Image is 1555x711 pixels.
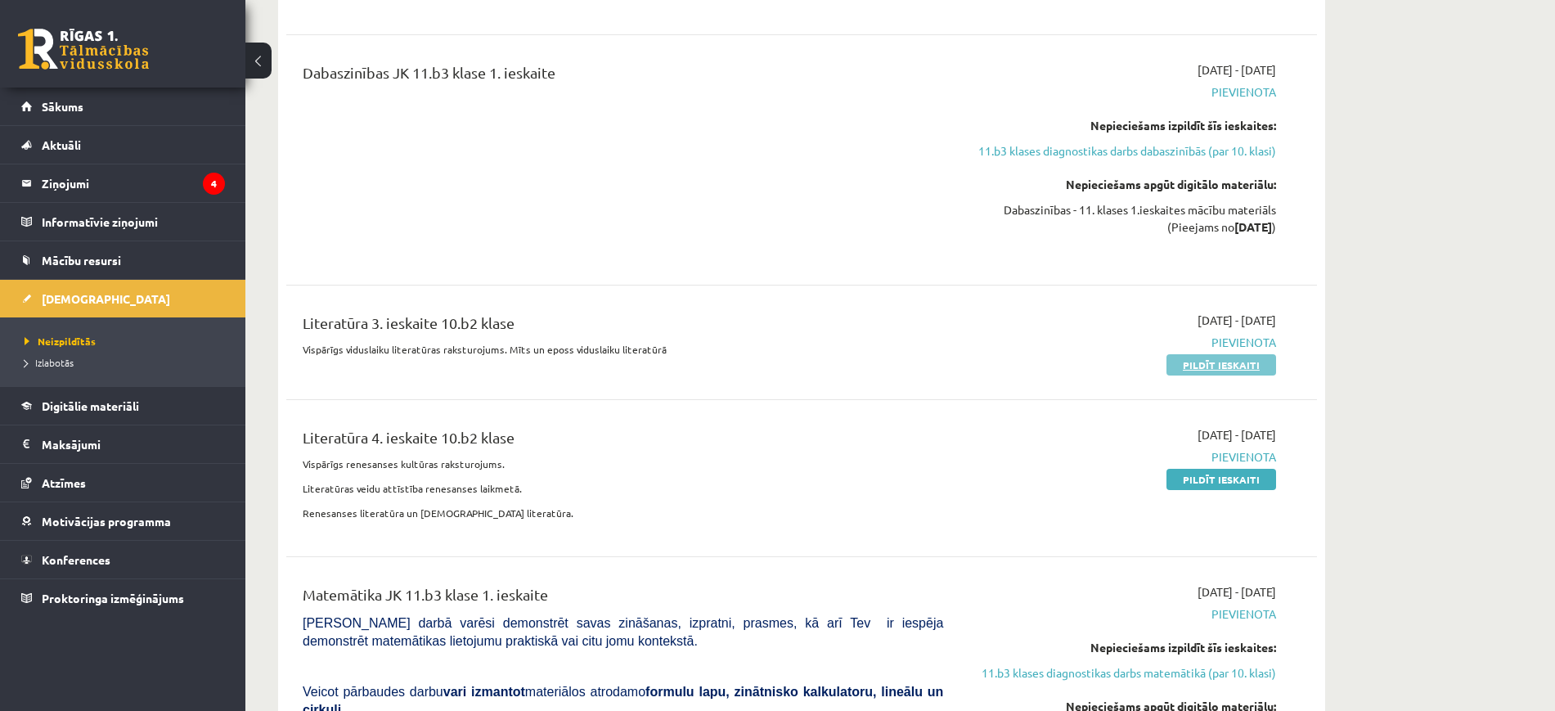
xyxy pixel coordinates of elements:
span: Motivācijas programma [42,514,171,529]
span: Pievienota [968,83,1276,101]
p: Renesanses literatūra un [DEMOGRAPHIC_DATA] literatūra. [303,506,943,520]
div: Nepieciešams izpildīt šīs ieskaites: [968,639,1276,656]
a: Sākums [21,88,225,125]
span: Konferences [42,552,110,567]
legend: Maksājumi [42,425,225,463]
a: Mācību resursi [21,241,225,279]
a: [DEMOGRAPHIC_DATA] [21,280,225,317]
span: Aktuāli [42,137,81,152]
a: Pildīt ieskaiti [1166,354,1276,376]
legend: Ziņojumi [42,164,225,202]
span: Pievienota [968,448,1276,466]
a: Ziņojumi4 [21,164,225,202]
span: Digitālie materiāli [42,398,139,413]
div: Dabaszinības - 11. klases 1.ieskaites mācību materiāls (Pieejams no ) [968,201,1276,236]
span: [DEMOGRAPHIC_DATA] [42,291,170,306]
span: Proktoringa izmēģinājums [42,591,184,605]
span: [DATE] - [DATE] [1198,61,1276,79]
div: Literatūra 3. ieskaite 10.b2 klase [303,312,943,342]
div: Nepieciešams apgūt digitālo materiālu: [968,176,1276,193]
span: Izlabotās [25,356,74,369]
a: Pildīt ieskaiti [1166,469,1276,490]
a: Konferences [21,541,225,578]
span: Mācību resursi [42,253,121,268]
span: Pievienota [968,605,1276,623]
span: [PERSON_NAME] darbā varēsi demonstrēt savas zināšanas, izpratni, prasmes, kā arī Tev ir iespēja d... [303,616,943,648]
div: Nepieciešams izpildīt šīs ieskaites: [968,117,1276,134]
b: vari izmantot [443,685,525,699]
p: Vispārīgs renesanses kultūras raksturojums. [303,457,943,471]
strong: [DATE] [1234,219,1272,234]
legend: Informatīvie ziņojumi [42,203,225,241]
span: Atzīmes [42,475,86,490]
a: 11.b3 klases diagnostikas darbs dabaszinībās (par 10. klasi) [968,142,1276,160]
i: 4 [203,173,225,195]
a: Digitālie materiāli [21,387,225,425]
a: Izlabotās [25,355,229,370]
a: Atzīmes [21,464,225,502]
a: Rīgas 1. Tālmācības vidusskola [18,29,149,70]
div: Literatūra 4. ieskaite 10.b2 klase [303,426,943,457]
span: [DATE] - [DATE] [1198,312,1276,329]
a: Proktoringa izmēģinājums [21,579,225,617]
a: Maksājumi [21,425,225,463]
a: Aktuāli [21,126,225,164]
p: Literatūras veidu attīstība renesanses laikmetā. [303,481,943,496]
a: Neizpildītās [25,334,229,349]
span: Pievienota [968,334,1276,351]
span: [DATE] - [DATE] [1198,426,1276,443]
a: 11.b3 klases diagnostikas darbs matemātikā (par 10. klasi) [968,664,1276,682]
a: Informatīvie ziņojumi [21,203,225,241]
div: Matemātika JK 11.b3 klase 1. ieskaite [303,583,943,614]
span: Sākums [42,99,83,114]
p: Vispārīgs viduslaiku literatūras raksturojums. Mīts un eposs viduslaiku literatūrā [303,342,943,357]
span: Neizpildītās [25,335,96,348]
span: [DATE] - [DATE] [1198,583,1276,601]
a: Motivācijas programma [21,502,225,540]
div: Dabaszinības JK 11.b3 klase 1. ieskaite [303,61,943,92]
